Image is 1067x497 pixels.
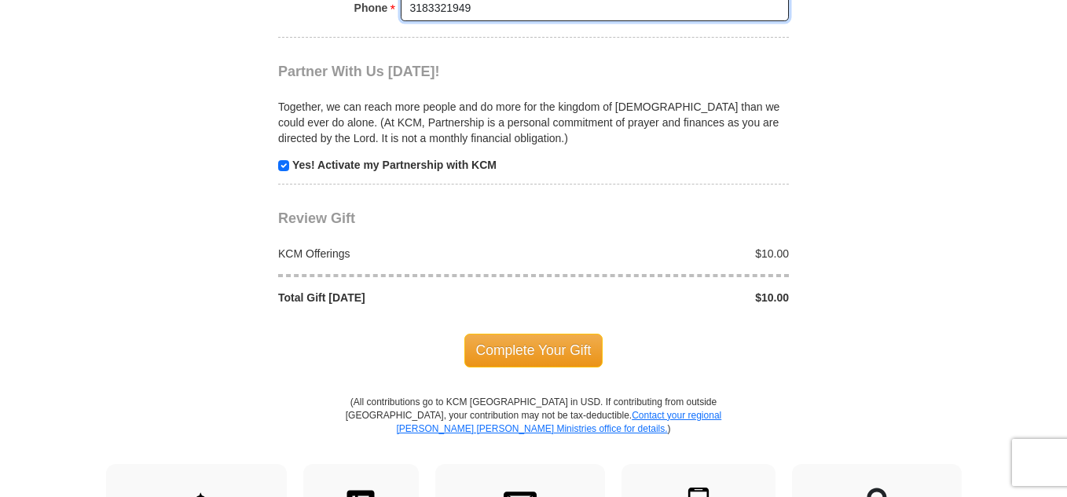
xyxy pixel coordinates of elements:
a: Contact your regional [PERSON_NAME] [PERSON_NAME] Ministries office for details. [396,410,721,434]
div: KCM Offerings [270,246,534,261]
p: (All contributions go to KCM [GEOGRAPHIC_DATA] in USD. If contributing from outside [GEOGRAPHIC_D... [345,396,722,464]
strong: Yes! Activate my Partnership with KCM [292,159,497,171]
p: Together, we can reach more people and do more for the kingdom of [DEMOGRAPHIC_DATA] than we coul... [278,99,789,146]
div: $10.00 [533,290,797,305]
div: Total Gift [DATE] [270,290,534,305]
span: Complete Your Gift [464,334,603,367]
span: Partner With Us [DATE]! [278,64,440,79]
div: $10.00 [533,246,797,261]
span: Review Gift [278,210,355,226]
